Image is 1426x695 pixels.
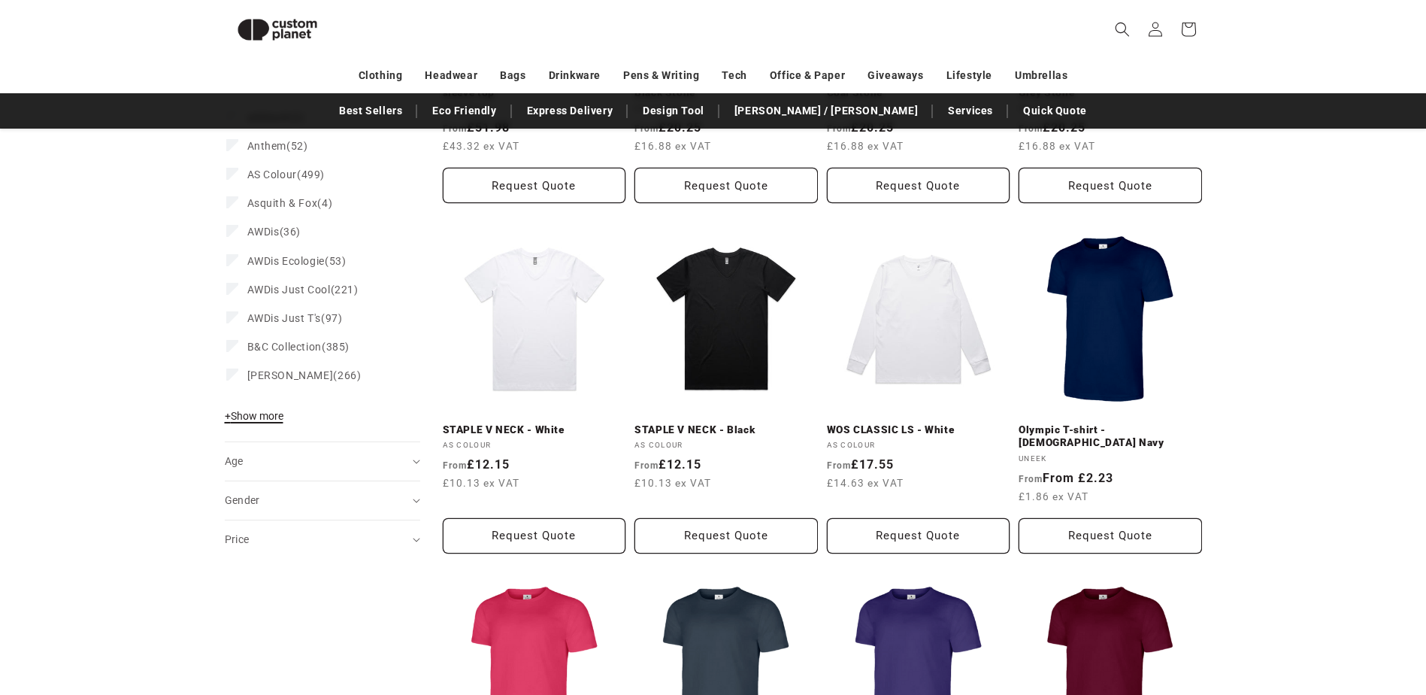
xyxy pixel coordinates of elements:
summary: Gender (0 selected) [225,481,420,520]
summary: Age (0 selected) [225,442,420,481]
span: (221) [247,283,359,296]
span: (36) [247,225,301,238]
button: Request Quote [443,168,626,203]
button: Request Quote [1019,168,1202,203]
a: Design Tool [635,98,712,124]
span: (499) [247,168,325,181]
button: Request Quote [634,168,818,203]
span: (266) [247,369,362,382]
a: Tech [722,62,746,89]
span: Price [225,533,250,545]
span: Asquith & Fox [247,197,318,209]
a: STAPLE V NECK - Black [634,423,818,437]
a: Express Delivery [519,98,621,124]
span: (52) [247,139,308,153]
span: AS Colour [247,168,297,181]
: Request Quote [827,518,1010,554]
span: Age [225,455,244,467]
a: WOS CLASSIC LS - White [827,423,1010,437]
a: Lifestyle [946,62,992,89]
a: Eco Friendly [425,98,504,124]
span: B&C Collection [247,341,322,353]
a: Best Sellers [332,98,410,124]
summary: Search [1106,13,1139,46]
a: Quick Quote [1016,98,1094,124]
a: Giveaways [867,62,923,89]
span: (53) [247,254,347,268]
button: Request Quote [1019,518,1202,554]
span: Show more [225,410,283,422]
a: Services [940,98,1001,124]
span: Gender [225,494,260,506]
button: Request Quote [634,518,818,554]
a: Drinkware [549,62,601,89]
a: Clothing [359,62,403,89]
a: Headwear [425,62,477,89]
span: AWDis Ecologie [247,255,325,267]
span: [PERSON_NAME] [247,369,334,381]
a: [PERSON_NAME] / [PERSON_NAME] [727,98,925,124]
button: Show more [225,409,288,430]
span: (97) [247,311,343,325]
summary: Price [225,520,420,559]
a: Pens & Writing [623,62,699,89]
a: STAPLE V NECK - White [443,423,626,437]
span: (385) [247,340,350,354]
a: Olympic T-shirt - [DEMOGRAPHIC_DATA] Navy [1019,423,1202,450]
a: Umbrellas [1015,62,1067,89]
span: AWDis Just Cool [247,284,331,296]
img: Custom Planet [225,6,330,53]
a: Bags [500,62,525,89]
button: Request Quote [443,518,626,554]
a: Office & Paper [770,62,845,89]
span: AWDis Just T's [247,312,321,324]
iframe: Chat Widget [1175,533,1426,695]
span: Anthem [247,140,287,152]
span: (4) [247,196,333,210]
button: Request Quote [827,168,1010,203]
span: + [225,410,231,422]
span: AWDis [247,226,280,238]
